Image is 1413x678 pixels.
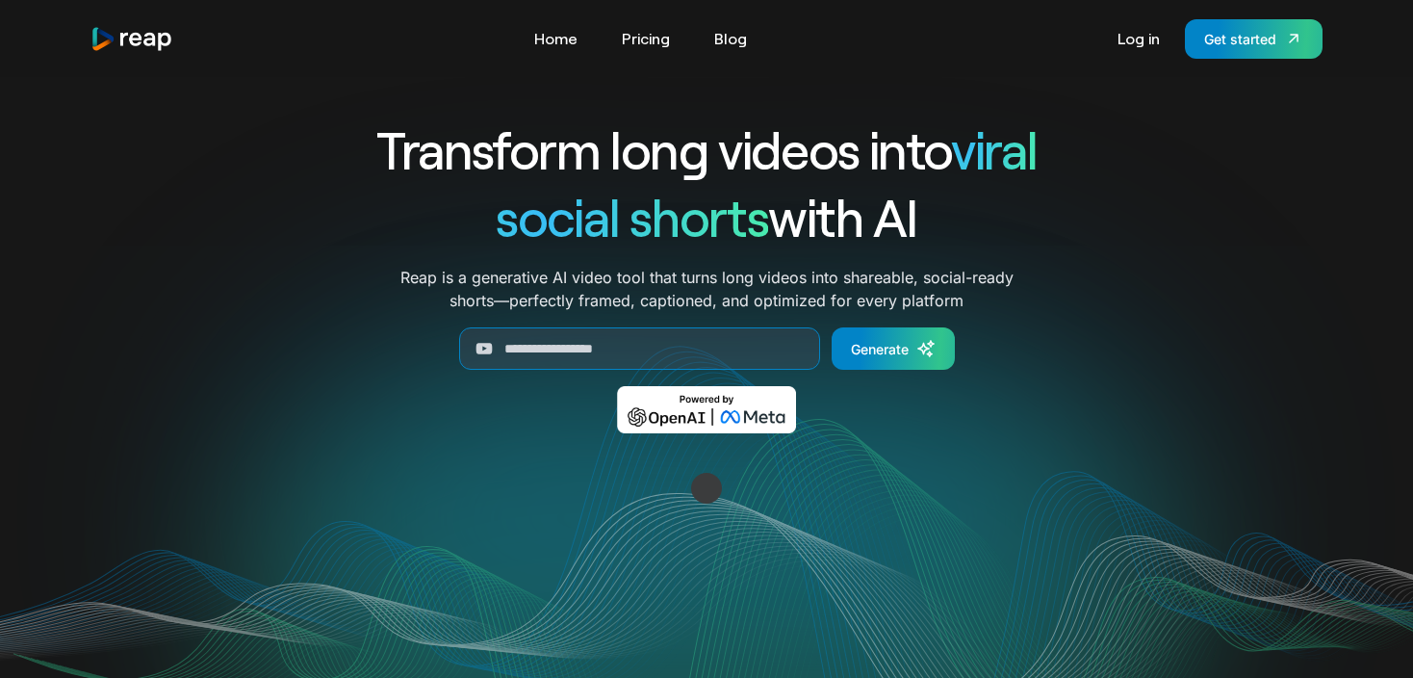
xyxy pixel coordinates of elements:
a: home [90,26,173,52]
span: viral [951,117,1037,180]
a: Blog [705,23,757,54]
h1: with AI [306,183,1107,250]
span: social shorts [496,185,768,248]
a: Pricing [612,23,680,54]
div: Generate [851,339,909,359]
h1: Transform long videos into [306,116,1107,183]
a: Generate [832,327,955,370]
a: Log in [1108,23,1169,54]
p: Reap is a generative AI video tool that turns long videos into shareable, social-ready shorts—per... [400,266,1014,312]
a: Home [525,23,587,54]
a: Get started [1185,19,1323,59]
div: Get started [1204,29,1276,49]
form: Generate Form [306,327,1107,370]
